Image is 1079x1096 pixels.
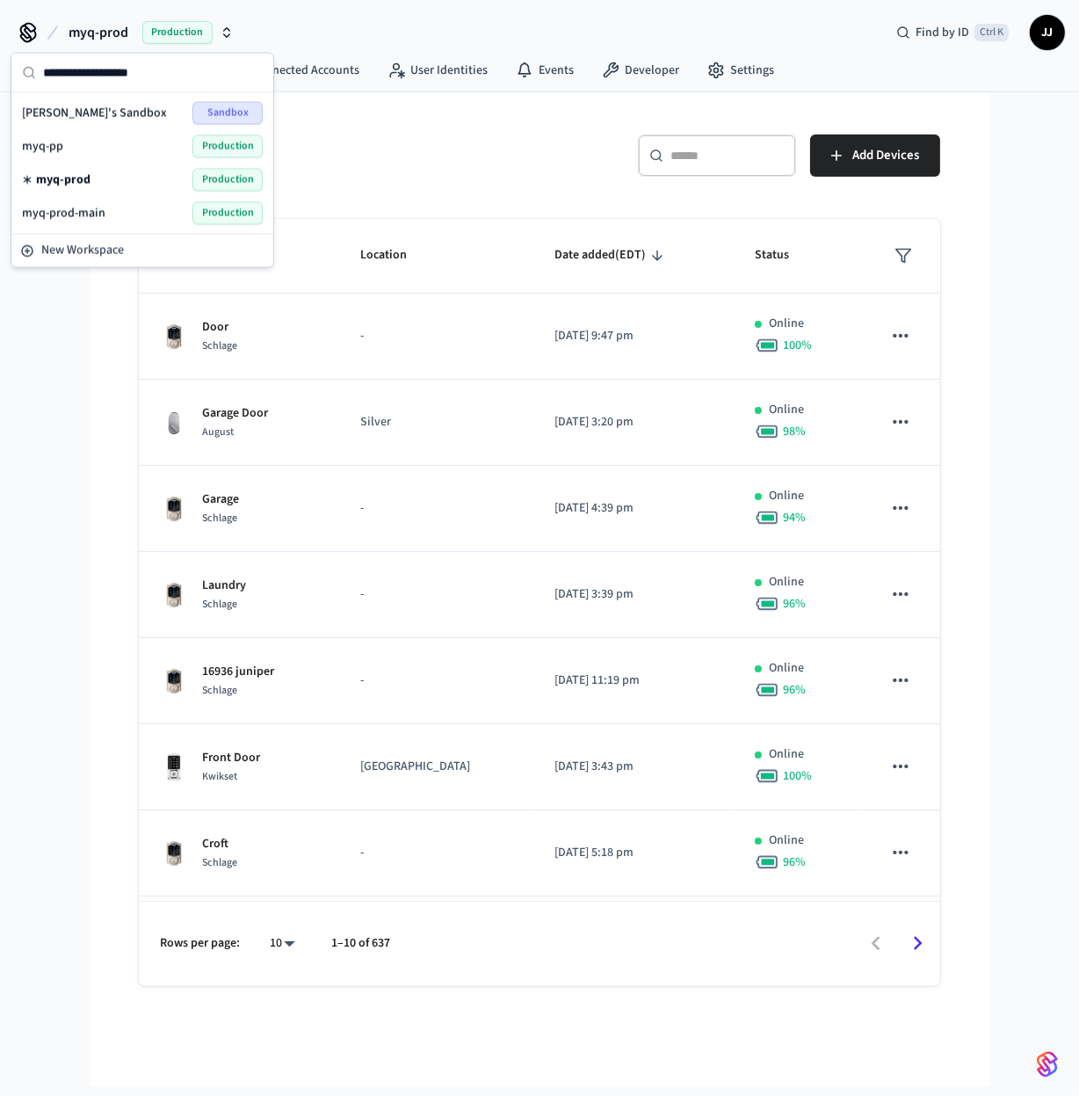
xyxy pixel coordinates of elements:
[160,495,188,523] img: Schlage Sense Smart Deadbolt with Camelot Trim, Front
[202,318,237,337] p: Door
[882,17,1023,48] div: Find by IDCtrl K
[810,134,940,177] button: Add Devices
[202,597,237,612] span: Schlage
[897,923,938,964] button: Go to next page
[22,205,105,222] span: myq-prod-main
[202,425,234,439] span: August
[360,413,512,432] p: Silver
[360,499,512,518] p: -
[783,337,812,354] span: 100 %
[360,242,430,269] span: Location
[13,236,272,265] button: New Workspace
[769,659,804,678] p: Online
[360,844,512,862] p: -
[502,54,588,86] a: Events
[769,401,804,419] p: Online
[1032,17,1063,48] span: JJ
[202,769,237,784] span: Kwikset
[202,490,239,509] p: Garage
[554,585,713,604] p: [DATE] 3:39 pm
[202,338,237,353] span: Schlage
[261,931,303,956] div: 10
[360,327,512,345] p: -
[554,671,713,690] p: [DATE] 11:19 pm
[192,169,263,192] span: Production
[373,54,502,86] a: User Identities
[554,499,713,518] p: [DATE] 4:39 pm
[160,409,188,437] img: August Wifi Smart Lock 3rd Gen, Silver, Front
[36,171,91,189] span: myq-prod
[22,138,63,156] span: myq-pp
[588,54,693,86] a: Developer
[160,934,240,953] p: Rows per page:
[331,934,390,953] p: 1–10 of 637
[360,758,512,776] p: [GEOGRAPHIC_DATA]
[192,102,263,125] span: Sandbox
[160,667,188,695] img: Schlage Sense Smart Deadbolt with Camelot Trim, Front
[783,853,806,871] span: 96 %
[769,315,804,333] p: Online
[22,105,167,122] span: [PERSON_NAME]'s Sandbox
[202,683,237,698] span: Schlage
[783,595,806,613] span: 96 %
[1030,15,1065,50] button: JJ
[360,671,512,690] p: -
[202,835,237,853] p: Croft
[360,585,512,604] p: -
[202,511,237,526] span: Schlage
[554,844,713,862] p: [DATE] 5:18 pm
[214,54,373,86] a: Connected Accounts
[554,327,713,345] p: [DATE] 9:47 pm
[160,323,188,351] img: Schlage Sense Smart Deadbolt with Camelot Trim, Front
[783,681,806,699] span: 96 %
[192,135,263,158] span: Production
[202,404,268,423] p: Garage Door
[554,242,669,269] span: Date added(EDT)
[160,581,188,609] img: Schlage Sense Smart Deadbolt with Camelot Trim, Front
[142,21,213,44] span: Production
[916,24,969,41] span: Find by ID
[783,509,806,526] span: 94 %
[41,242,124,260] span: New Workspace
[769,487,804,505] p: Online
[1037,1050,1058,1078] img: SeamLogoGradient.69752ec5.svg
[202,663,274,681] p: 16936 juniper
[554,413,713,432] p: [DATE] 3:20 pm
[769,573,804,592] p: Online
[974,24,1009,41] span: Ctrl K
[202,577,246,595] p: Laundry
[11,93,273,234] div: Suggestions
[783,423,806,440] span: 98 %
[852,144,919,167] span: Add Devices
[755,242,812,269] span: Status
[769,745,804,764] p: Online
[202,749,260,767] p: Front Door
[160,753,188,781] img: Kwikset Halo Touchscreen Wifi Enabled Smart Lock, Polished Chrome, Front
[160,839,188,867] img: Schlage Sense Smart Deadbolt with Camelot Trim, Front
[192,202,263,225] span: Production
[554,758,713,776] p: [DATE] 3:43 pm
[769,831,804,850] p: Online
[783,767,812,785] span: 100 %
[69,22,128,43] span: myq-prod
[202,855,237,870] span: Schlage
[139,134,529,171] h5: Devices
[693,54,788,86] a: Settings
